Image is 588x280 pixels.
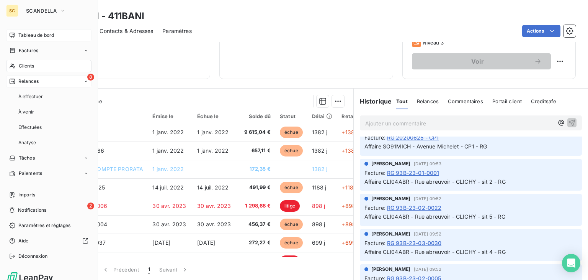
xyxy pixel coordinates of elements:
span: 898 j [312,203,325,209]
span: RG 93B-23-02-0022 [387,204,442,212]
span: 30 avr. 2023 [152,203,186,209]
span: Affaire SO91MICH - Avenue Michelet - CP1 - RG [364,143,487,150]
span: Relances [417,98,439,104]
span: Analyse [18,139,36,146]
span: litige [280,200,300,212]
span: Relances [18,78,39,85]
span: [DATE] 09:52 [414,232,442,236]
span: 1 janv. 2022 [197,129,229,135]
a: Aide [6,235,91,247]
span: 1 janv. 2022 [152,129,184,135]
span: 30 avr. 2023 [152,221,186,227]
span: [DATE] [197,239,215,246]
span: 8 [87,74,94,81]
span: Aide [18,237,29,244]
span: 491,99 € [241,184,271,191]
div: Référence [53,113,143,120]
span: [PERSON_NAME] [371,231,411,237]
h3: BANITI - 411BANI [67,9,144,23]
button: Précédent [97,262,144,278]
span: 2 [87,203,94,209]
span: échue [280,145,303,156]
span: échue [280,182,303,193]
span: +699 j [341,239,358,246]
span: À venir [18,109,34,115]
div: Retard [341,113,366,119]
span: [DATE] 09:52 [414,196,442,201]
span: Factures [19,47,38,54]
span: Paramètres [162,27,192,35]
span: Tableau de bord [18,32,54,39]
span: Tout [396,98,408,104]
span: Affaire CLI04ABR - Rue abreuvoir - CLICHY - sit 2 - RG [364,178,506,185]
div: Échue le [197,113,232,119]
span: Facture : [364,239,385,247]
span: 14 juil. 2022 [197,184,229,191]
span: +1382 j [341,129,361,135]
span: 172,35 € [241,165,271,173]
span: [PERSON_NAME] [371,266,411,273]
span: +898 j [341,221,358,227]
div: Open Intercom Messenger [562,254,580,272]
span: 699 j [312,239,325,246]
span: [DATE] [152,239,170,246]
button: Voir [412,53,551,69]
span: +1382 j [341,147,361,154]
span: 898 j [312,221,325,227]
button: Actions [522,25,560,37]
span: Tâches [19,155,35,161]
span: Affaire CLI04ABR - Rue abreuvoir - CLICHY - sit 4 - RG [364,249,506,255]
span: Creditsafe [531,98,557,104]
span: Paramètres et réglages [18,222,70,229]
span: 14 juil. 2022 [152,184,184,191]
span: [PERSON_NAME] [371,195,411,202]
span: Clients [19,63,34,69]
span: 1382 j [312,147,328,154]
span: 30 avr. 2023 [197,221,231,227]
div: Émise le [152,113,188,119]
span: Facture : [364,133,385,142]
span: 9 615,04 € [241,128,271,136]
span: litige [280,255,300,267]
span: BANITI - RTG - COMPTE PRORATA [53,166,143,172]
div: Délai [312,113,333,119]
span: 1382 j [312,129,328,135]
span: À effectuer [18,93,43,100]
span: 272,27 € [241,239,271,247]
span: Facture : [364,204,385,212]
span: 1 janv. 2022 [152,166,184,172]
span: 456,37 € [241,221,271,228]
span: Commentaires [448,98,483,104]
span: 1 janv. 2022 [197,147,229,154]
span: 1 298,68 € [241,202,271,210]
span: RG 93B-23-03-0030 [387,239,442,247]
span: Voir [421,58,534,64]
div: SC [6,5,18,17]
span: SCANDELLA [26,8,57,14]
span: 1 janv. 2022 [152,147,184,154]
span: RG 93B-23-01-0001 [387,169,439,177]
button: Suivant [155,262,193,278]
span: Facture : [364,169,385,177]
span: 657,11 € [241,147,271,155]
span: Imports [18,191,35,198]
h6: Historique [354,97,392,106]
span: Portail client [492,98,522,104]
span: 1188 j [312,184,327,191]
span: Paiements [19,170,42,177]
span: Effectuées [18,124,42,131]
span: échue [280,237,303,249]
span: Déconnexion [18,253,48,260]
span: Contacts & Adresses [100,27,153,35]
span: 30 avr. 2023 [197,203,231,209]
button: 1 [144,262,155,278]
span: 1 [148,266,150,273]
span: +898 j [341,203,358,209]
span: RG 20200625 - CP1 [387,133,439,142]
span: 1382 j [312,166,328,172]
span: échue [280,127,303,138]
span: Notifications [18,207,46,214]
span: échue [280,219,303,230]
div: Solde dû [241,113,271,119]
span: Affaire CLI04ABR - Rue abreuvoir - CLICHY - sit 5 - RG [364,213,505,220]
